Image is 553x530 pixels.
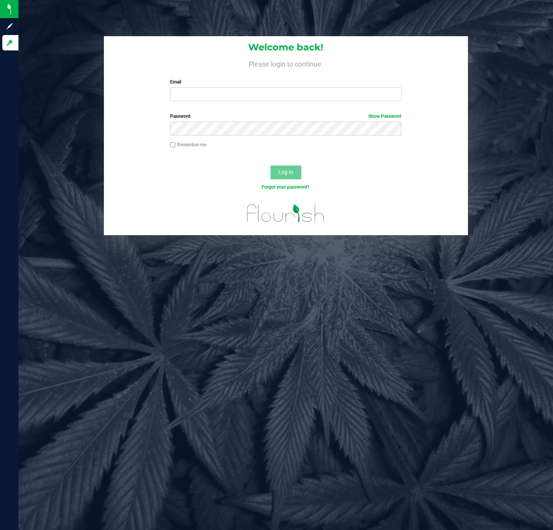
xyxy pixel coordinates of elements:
button: Log In [271,166,301,179]
label: Email [170,79,401,85]
h1: Welcome back! [104,42,468,52]
label: Remember me [170,141,206,148]
h4: Please login to continue. [104,59,468,68]
inline-svg: Log in [6,39,13,47]
inline-svg: Sign up [6,22,13,30]
input: Remember me [170,142,175,148]
a: Show Password [368,114,401,119]
span: Password [170,114,190,119]
span: Log In [278,169,293,175]
img: flourish_logo.svg [240,199,331,228]
a: Forgot your password? [262,184,309,190]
